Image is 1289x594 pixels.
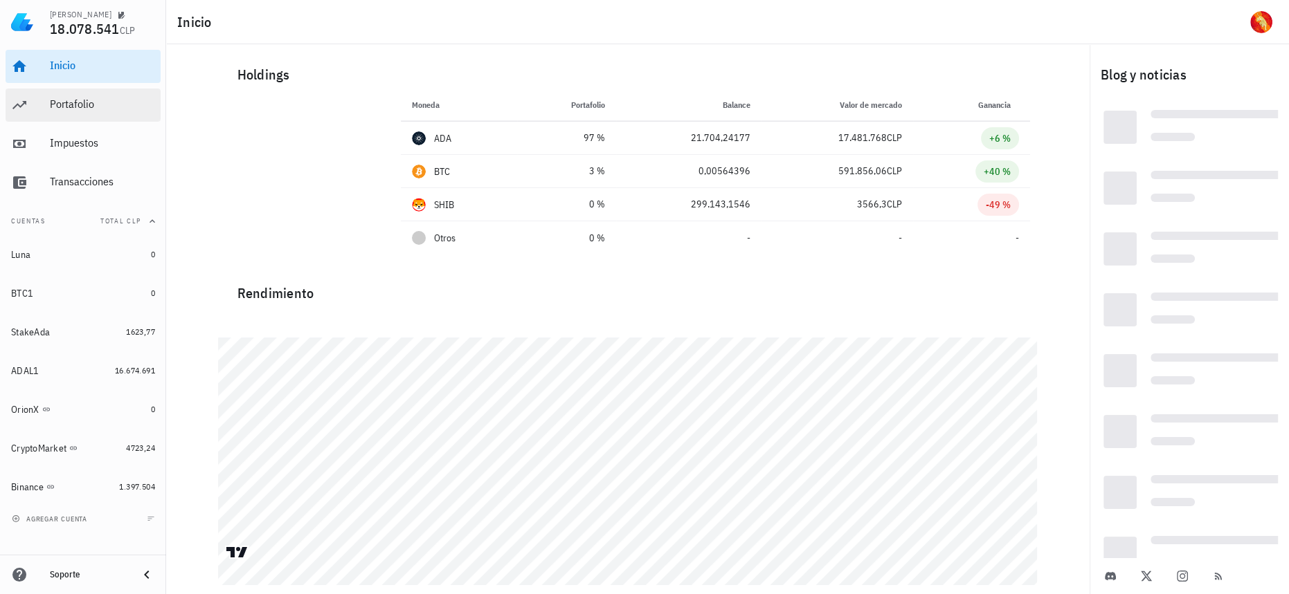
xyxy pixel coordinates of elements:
[887,165,902,177] span: CLP
[126,443,155,453] span: 4723,24
[8,512,93,526] button: agregar cuenta
[528,231,606,245] div: 0 %
[50,19,120,38] span: 18.078.541
[517,89,617,122] th: Portafolio
[11,443,66,454] div: CryptoMarket
[1103,293,1137,326] div: Loading...
[838,131,887,144] span: 17.481.768
[627,197,750,212] div: 299.143,1546
[6,166,161,199] a: Transacciones
[1151,110,1289,122] div: Loading...
[1151,353,1289,366] div: Loading...
[6,127,161,160] a: Impuestos
[984,165,1011,178] div: +40 %
[1090,53,1289,97] div: Blog y noticias
[151,249,155,259] span: 0
[11,249,30,261] div: Luna
[1151,414,1289,427] div: Loading...
[434,165,451,178] div: BTC
[1151,194,1195,206] div: Loading...
[120,24,136,37] span: CLP
[6,431,161,465] a: CryptoMarket 4723,24
[1151,475,1289,488] div: Loading...
[1103,111,1137,144] div: Loading...
[434,231,456,245] span: Otros
[50,175,155,188] div: Transacciones
[1103,415,1137,448] div: Loading...
[1151,498,1195,510] div: Loading...
[1103,354,1137,387] div: Loading...
[1151,293,1289,305] div: Loading...
[401,89,517,122] th: Moneda
[434,198,455,212] div: SHIB
[1151,254,1195,267] div: Loading...
[15,514,87,523] span: agregar cuenta
[412,165,426,178] div: BTC-icon
[616,89,761,122] th: Balance
[899,232,902,244] span: -
[6,238,161,271] a: Luna 0
[1103,171,1137,205] div: Loading...
[1250,11,1272,33] div: avatar
[838,165,887,177] span: 591.856,06
[989,131,1011,145] div: +6 %
[50,136,155,149] div: Impuestos
[11,288,33,299] div: BTC1
[1151,376,1195,389] div: Loading...
[986,198,1011,212] div: -49 %
[6,470,161,503] a: Binance 1.397.504
[1151,536,1289,548] div: Loading...
[6,89,161,122] a: Portafolio
[100,216,141,225] span: Total CLP
[857,198,887,210] span: 3566,3
[226,53,1030,97] div: Holdings
[11,481,44,493] div: Binance
[627,164,750,178] div: 0,00564396
[119,481,155,492] span: 1.397.504
[6,393,161,426] a: OrionX 0
[11,365,39,377] div: ADAL1
[978,100,1019,110] span: Ganancia
[6,277,161,310] a: BTC1 0
[225,546,249,559] a: Charting by TradingView
[50,569,127,580] div: Soporte
[1151,315,1195,328] div: Loading...
[1151,232,1289,244] div: Loading...
[226,271,1030,304] div: Rendimiento
[1103,476,1137,509] div: Loading...
[528,164,606,178] div: 3 %
[6,354,161,387] a: ADAL1 16.674.691
[6,50,161,83] a: Inicio
[1103,537,1137,570] div: Loading...
[177,11,217,33] h1: Inicio
[627,131,750,145] div: 21.704,24177
[50,59,155,72] div: Inicio
[6,205,161,238] button: CuentasTotal CLP
[528,131,606,145] div: 97 %
[1103,232,1137,266] div: Loading...
[50,9,111,20] div: [PERSON_NAME]
[50,98,155,111] div: Portafolio
[887,198,902,210] span: CLP
[126,326,155,337] span: 1623,77
[412,131,426,145] div: ADA-icon
[528,197,606,212] div: 0 %
[412,198,426,212] div: SHIB-icon
[434,131,452,145] div: ADA
[1151,437,1195,449] div: Loading...
[1016,232,1019,244] span: -
[11,11,33,33] img: LedgiFi
[1151,171,1289,183] div: Loading...
[746,232,750,244] span: -
[11,326,50,338] div: StakeAda
[887,131,902,144] span: CLP
[151,288,155,298] span: 0
[151,404,155,414] span: 0
[115,365,155,375] span: 16.674.691
[11,404,39,416] div: OrionX
[761,89,913,122] th: Valor de mercado
[6,315,161,349] a: StakeAda 1623,77
[1151,133,1195,145] div: Loading...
